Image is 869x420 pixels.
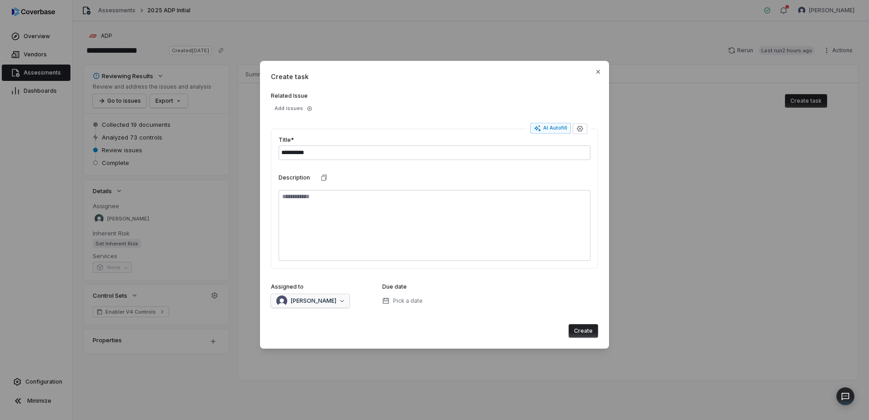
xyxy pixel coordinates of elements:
img: Kourtney Shields avatar [276,295,287,306]
label: Description [279,174,310,181]
span: [PERSON_NAME] [291,297,336,305]
label: Due date [382,283,407,290]
button: Add issues [271,103,316,114]
span: Create task [271,72,598,81]
span: Pick a date [393,297,423,305]
button: AI Autofill [530,123,571,134]
label: Title* [279,136,294,144]
div: AI Autofill [534,125,567,132]
button: Pick a date [380,291,425,310]
label: Related Issue [271,92,598,100]
button: Create [569,324,598,338]
label: Assigned to [271,283,304,290]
